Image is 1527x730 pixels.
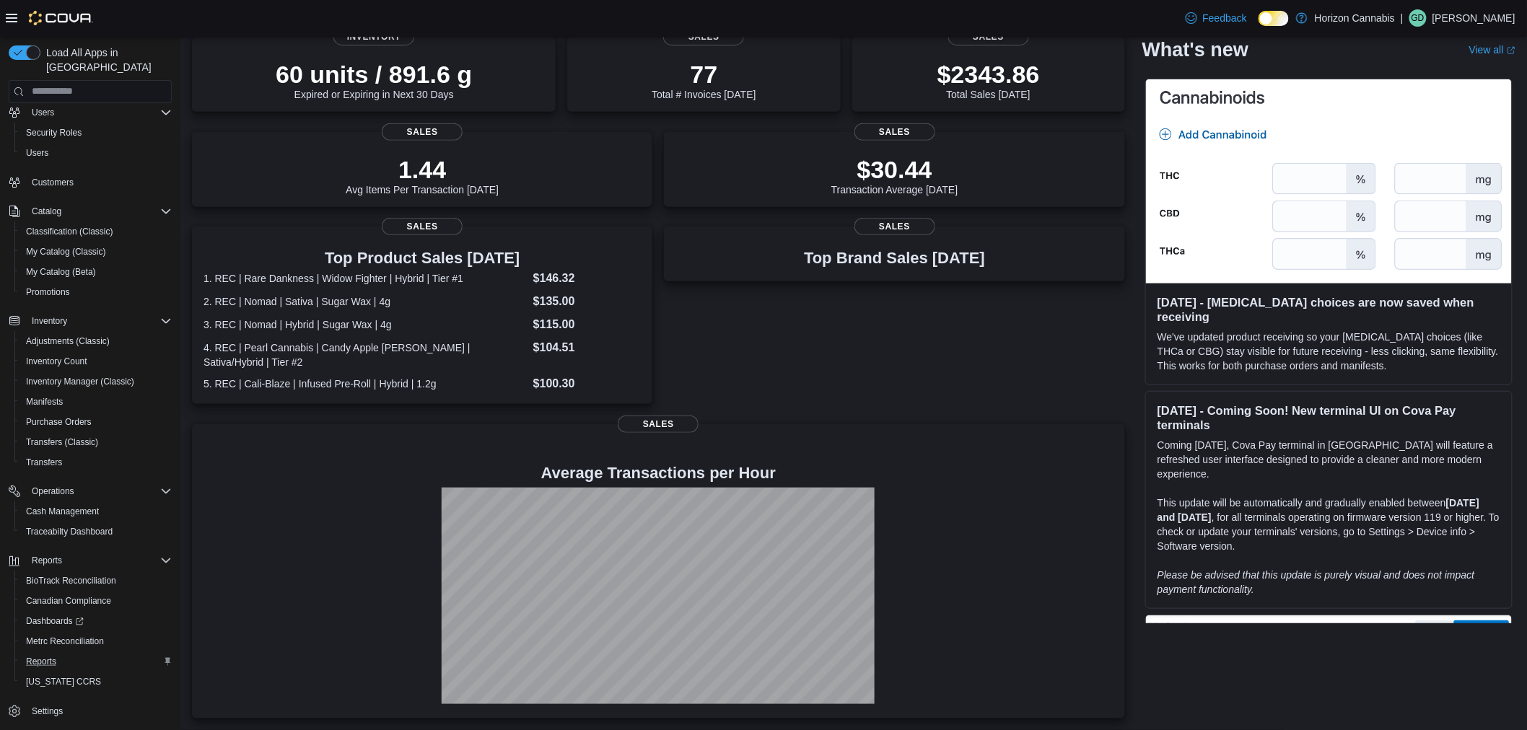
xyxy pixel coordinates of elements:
span: Catalog [26,203,172,220]
span: Transfers [26,457,62,468]
dd: $104.51 [533,339,642,356]
span: Manifests [20,393,172,410]
a: Manifests [20,393,69,410]
a: Classification (Classic) [20,223,119,240]
span: Users [20,144,172,162]
dt: 5. REC | Cali-Blaze | Infused Pre-Roll | Hybrid | 1.2g [204,377,528,391]
a: Metrc Reconciliation [20,633,110,650]
span: Sales [854,218,935,235]
button: Transfers (Classic) [14,432,178,452]
span: Inventory Manager (Classic) [26,376,134,387]
button: BioTrack Reconciliation [14,571,178,591]
p: 77 [652,60,756,89]
button: Inventory Count [14,351,178,371]
h3: [DATE] - [MEDICAL_DATA] choices are now saved when receiving [1158,294,1500,323]
dt: 2. REC | Nomad | Sativa | Sugar Wax | 4g [204,294,528,309]
div: Total Sales [DATE] [937,60,1040,100]
a: My Catalog (Beta) [20,263,102,281]
span: Sales [663,28,744,45]
span: Metrc Reconciliation [26,636,104,647]
span: Sales [854,123,935,141]
a: Dashboards [20,612,89,630]
div: Gigi Dodds [1409,9,1427,27]
span: Customers [26,173,172,191]
span: Sales [382,123,463,141]
span: Adjustments (Classic) [20,333,172,350]
span: Security Roles [20,124,172,141]
span: Operations [26,483,172,500]
span: BioTrack Reconciliation [20,572,172,589]
button: Catalog [3,201,178,221]
p: [PERSON_NAME] [1432,9,1515,27]
span: My Catalog (Classic) [20,243,172,260]
span: Reports [32,555,62,566]
a: Canadian Compliance [20,592,117,610]
span: Transfers (Classic) [26,436,98,448]
span: Canadian Compliance [20,592,172,610]
button: Users [14,143,178,163]
span: Transfers (Classic) [20,434,172,451]
span: My Catalog (Classic) [26,246,106,258]
button: Customers [3,172,178,193]
button: Users [3,102,178,123]
button: Reports [26,552,68,569]
span: Reports [26,552,172,569]
a: Transfers [20,454,68,471]
span: Sales [382,218,463,235]
dd: $146.32 [533,270,642,287]
button: Adjustments (Classic) [14,331,178,351]
a: Inventory Count [20,353,93,370]
span: Feedback [1203,11,1247,25]
a: BioTrack Reconciliation [20,572,122,589]
span: Dashboards [20,612,172,630]
div: Transaction Average [DATE] [831,155,958,195]
a: Promotions [20,283,76,301]
span: Inventory [32,315,67,327]
button: Promotions [14,282,178,302]
div: Expired or Expiring in Next 30 Days [276,60,472,100]
span: Cash Management [26,506,99,517]
span: Traceabilty Dashboard [20,523,172,540]
span: Promotions [20,283,172,301]
span: Inventory Manager (Classic) [20,373,172,390]
span: Operations [32,485,74,497]
span: Adjustments (Classic) [26,335,110,347]
a: Cash Management [20,503,105,520]
span: Inventory [26,312,172,330]
button: Inventory [26,312,73,330]
button: Operations [26,483,80,500]
a: Traceabilty Dashboard [20,523,118,540]
button: Cash Management [14,501,178,522]
button: Catalog [26,203,67,220]
img: Cova [29,11,93,25]
span: Reports [26,656,56,667]
a: Dashboards [14,611,178,631]
span: Cash Management [20,503,172,520]
span: Settings [32,705,63,717]
button: Security Roles [14,123,178,143]
dd: $100.30 [533,375,642,392]
span: Manifests [26,396,63,408]
p: | [1401,9,1404,27]
span: [US_STATE] CCRS [26,676,101,687]
a: Inventory Manager (Classic) [20,373,140,390]
button: Purchase Orders [14,412,178,432]
button: Users [26,104,60,121]
h3: [DATE] - Coming Soon! New terminal UI on Cova Pay terminals [1158,403,1500,431]
a: Purchase Orders [20,413,97,431]
button: Classification (Classic) [14,221,178,242]
span: Canadian Compliance [26,595,111,607]
p: 60 units / 891.6 g [276,60,472,89]
button: Metrc Reconciliation [14,631,178,651]
dt: 1. REC | Rare Dankness | Widow Fighter | Hybrid | Tier #1 [204,271,528,286]
span: Users [26,147,48,159]
p: $30.44 [831,155,958,184]
a: Reports [20,653,62,670]
p: Horizon Cannabis [1315,9,1395,27]
a: Adjustments (Classic) [20,333,115,350]
strong: [DATE] and [DATE] [1158,496,1479,522]
a: Feedback [1180,4,1253,32]
p: $2343.86 [937,60,1040,89]
span: Promotions [26,286,70,298]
